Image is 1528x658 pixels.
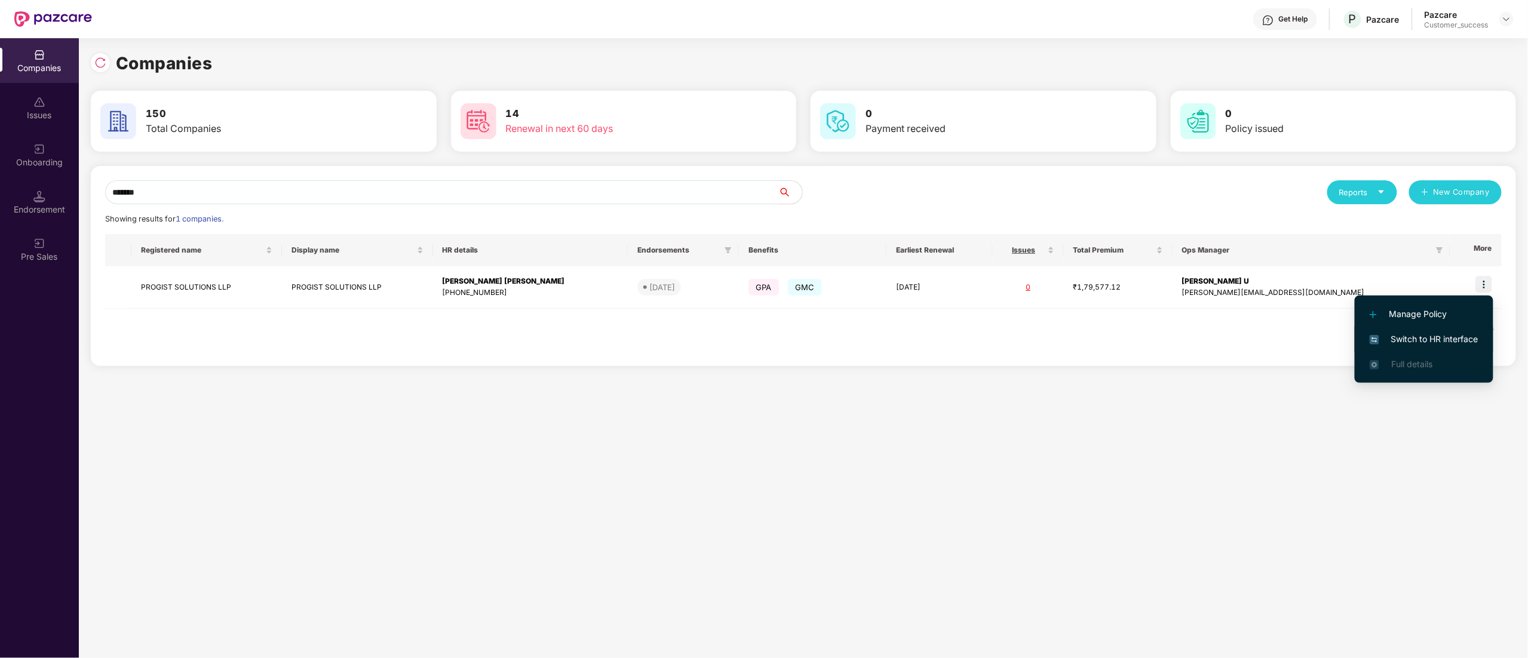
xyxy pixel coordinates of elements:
[1262,14,1274,26] img: svg+xml;base64,PHN2ZyBpZD0iSGVscC0zMngzMiIgeG1sbnM9Imh0dHA6Ly93d3cudzMub3JnLzIwMDAvc3ZnIiB3aWR0aD...
[1391,359,1432,369] span: Full details
[788,279,822,296] span: GMC
[1425,9,1489,20] div: Pazcare
[1370,308,1478,321] span: Manage Policy
[1073,245,1154,255] span: Total Premium
[725,247,732,254] span: filter
[141,245,263,255] span: Registered name
[866,121,1080,136] div: Payment received
[1349,12,1357,26] span: P
[1425,20,1489,30] div: Customer_success
[282,266,432,309] td: PROGIST SOLUTIONS LLP
[1434,243,1446,257] span: filter
[33,238,45,250] img: svg+xml;base64,PHN2ZyB3aWR0aD0iMjAiIGhlaWdodD0iMjAiIHZpZXdCb3g9IjAgMCAyMCAyMCIgZmlsbD0ibm9uZSIgeG...
[506,106,720,122] h3: 14
[1182,287,1441,299] div: [PERSON_NAME][EMAIL_ADDRESS][DOMAIN_NAME]
[1436,247,1443,254] span: filter
[33,190,45,202] img: svg+xml;base64,PHN2ZyB3aWR0aD0iMTQuNSIgaGVpZ2h0PSIxNC41IiB2aWV3Qm94PSIwIDAgMTYgMTYiIGZpbGw9Im5vbm...
[105,214,223,223] span: Showing results for
[33,49,45,61] img: svg+xml;base64,PHN2ZyBpZD0iQ29tcGFuaWVzIiB4bWxucz0iaHR0cDovL3d3dy53My5vcmcvMjAwMC9zdmciIHdpZHRoPS...
[1370,311,1377,318] img: svg+xml;base64,PHN2ZyB4bWxucz0iaHR0cDovL3d3dy53My5vcmcvMjAwMC9zdmciIHdpZHRoPSIxMi4yMDEiIGhlaWdodD...
[94,57,106,69] img: svg+xml;base64,PHN2ZyBpZD0iUmVsb2FkLTMyeDMyIiB4bWxucz0iaHR0cDovL3d3dy53My5vcmcvMjAwMC9zdmciIHdpZH...
[1475,276,1492,293] img: icon
[100,103,136,139] img: svg+xml;base64,PHN2ZyB4bWxucz0iaHR0cDovL3d3dy53My5vcmcvMjAwMC9zdmciIHdpZHRoPSI2MCIgaGVpZ2h0PSI2MC...
[1502,14,1511,24] img: svg+xml;base64,PHN2ZyBpZD0iRHJvcGRvd24tMzJ4MzIiIHhtbG5zPSJodHRwOi8vd3d3LnczLm9yZy8yMDAwL3N2ZyIgd2...
[778,180,803,204] button: search
[993,234,1064,266] th: Issues
[146,121,360,136] div: Total Companies
[820,103,856,139] img: svg+xml;base64,PHN2ZyB4bWxucz0iaHR0cDovL3d3dy53My5vcmcvMjAwMC9zdmciIHdpZHRoPSI2MCIgaGVpZ2h0PSI2MC...
[1377,188,1385,196] span: caret-down
[1367,14,1400,25] div: Pazcare
[146,106,360,122] h3: 150
[866,106,1080,122] h3: 0
[1002,245,1045,255] span: Issues
[1409,180,1502,204] button: plusNew Company
[433,234,628,266] th: HR details
[282,234,432,266] th: Display name
[1370,333,1478,346] span: Switch to HR interface
[778,187,802,197] span: search
[1002,282,1054,293] div: 0
[14,11,92,27] img: New Pazcare Logo
[1421,188,1429,198] span: plus
[1226,106,1440,122] h3: 0
[131,234,282,266] th: Registered name
[461,103,496,139] img: svg+xml;base64,PHN2ZyB4bWxucz0iaHR0cDovL3d3dy53My5vcmcvMjAwMC9zdmciIHdpZHRoPSI2MCIgaGVpZ2h0PSI2MC...
[506,121,720,136] div: Renewal in next 60 days
[1064,234,1173,266] th: Total Premium
[1370,360,1379,370] img: svg+xml;base64,PHN2ZyB4bWxucz0iaHR0cDovL3d3dy53My5vcmcvMjAwMC9zdmciIHdpZHRoPSIxNi4zNjMiIGhlaWdodD...
[443,287,619,299] div: [PHONE_NUMBER]
[131,266,282,309] td: PROGIST SOLUTIONS LLP
[292,245,414,255] span: Display name
[1279,14,1308,24] div: Get Help
[722,243,734,257] span: filter
[1180,103,1216,139] img: svg+xml;base64,PHN2ZyB4bWxucz0iaHR0cDovL3d3dy53My5vcmcvMjAwMC9zdmciIHdpZHRoPSI2MCIgaGVpZ2h0PSI2MC...
[637,245,720,255] span: Endorsements
[1339,186,1385,198] div: Reports
[33,143,45,155] img: svg+xml;base64,PHN2ZyB3aWR0aD0iMjAiIGhlaWdodD0iMjAiIHZpZXdCb3g9IjAgMCAyMCAyMCIgZmlsbD0ibm9uZSIgeG...
[886,234,993,266] th: Earliest Renewal
[649,281,675,293] div: [DATE]
[748,279,779,296] span: GPA
[1226,121,1440,136] div: Policy issued
[1073,282,1163,293] div: ₹1,79,577.12
[443,276,619,287] div: [PERSON_NAME] [PERSON_NAME]
[176,214,223,223] span: 1 companies.
[1182,276,1441,287] div: [PERSON_NAME] U
[739,234,886,266] th: Benefits
[886,266,993,309] td: [DATE]
[1434,186,1490,198] span: New Company
[1370,335,1379,345] img: svg+xml;base64,PHN2ZyB4bWxucz0iaHR0cDovL3d3dy53My5vcmcvMjAwMC9zdmciIHdpZHRoPSIxNiIgaGVpZ2h0PSIxNi...
[33,96,45,108] img: svg+xml;base64,PHN2ZyBpZD0iSXNzdWVzX2Rpc2FibGVkIiB4bWxucz0iaHR0cDovL3d3dy53My5vcmcvMjAwMC9zdmciIH...
[116,50,213,76] h1: Companies
[1182,245,1432,255] span: Ops Manager
[1450,234,1502,266] th: More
